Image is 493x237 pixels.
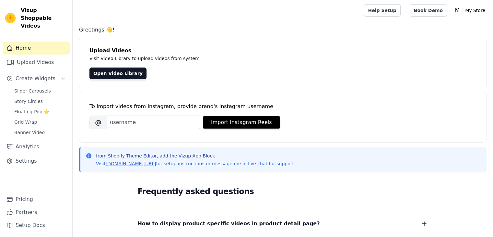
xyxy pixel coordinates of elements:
[14,88,51,94] span: Slider Carousels
[203,116,280,129] button: Import Instagram Reels
[138,185,428,198] h2: Frequently asked questions
[14,129,45,136] span: Banner Video
[3,219,70,232] a: Setup Docs
[452,5,488,16] button: M My Store
[10,118,70,127] a: Grid Wrap
[21,6,67,30] span: Vizup Shoppable Videos
[10,97,70,106] a: Story Circles
[96,160,295,167] p: Visit for setup instructions or message me in live chat for support.
[10,128,70,137] a: Banner Video
[10,86,70,95] a: Slider Carousels
[14,98,43,105] span: Story Circles
[14,108,49,115] span: Floating-Pop ⭐
[463,5,488,16] p: My Store
[3,72,70,85] button: Create Widgets
[3,193,70,206] a: Pricing
[96,153,295,159] p: from Shopify Theme Editor, add the Vizup App Block
[106,161,156,166] a: [DOMAIN_NAME][URL]
[107,116,200,129] input: username
[3,140,70,153] a: Analytics
[79,26,487,34] h4: Greetings 👋!
[16,75,55,82] span: Create Widgets
[455,7,460,14] text: M
[138,219,428,228] button: How to display product specific videos in product detail page?
[410,4,447,17] a: Book Demo
[89,68,147,79] a: Open Video Library
[3,206,70,219] a: Partners
[14,119,37,125] span: Grid Wrap
[89,116,107,129] span: @
[3,155,70,168] a: Settings
[3,56,70,69] a: Upload Videos
[3,42,70,55] a: Home
[10,107,70,116] a: Floating-Pop ⭐
[89,47,476,55] h4: Upload Videos
[89,55,380,62] p: Visit Video Library to upload videos from system
[364,4,401,17] a: Help Setup
[5,13,16,23] img: Vizup
[89,103,476,110] div: To import videos from Instagram, provide brand's instagram username
[138,219,320,228] span: How to display product specific videos in product detail page?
